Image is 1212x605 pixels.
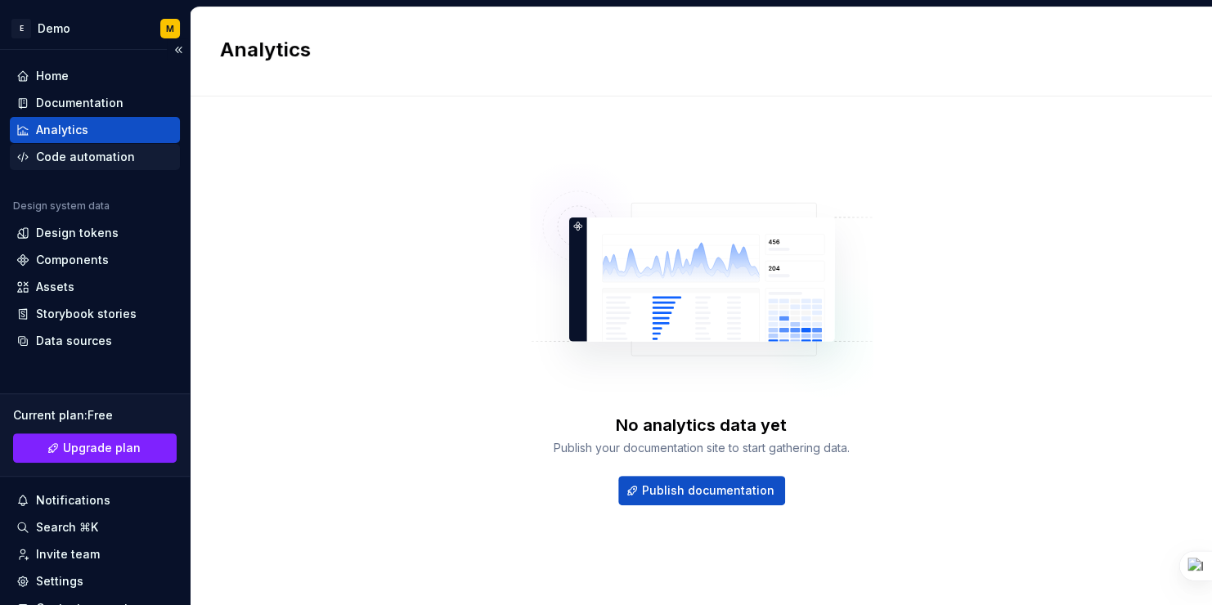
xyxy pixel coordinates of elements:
[10,541,180,567] a: Invite team
[10,63,180,89] a: Home
[36,573,83,589] div: Settings
[36,333,112,349] div: Data sources
[616,414,787,437] div: No analytics data yet
[36,492,110,509] div: Notifications
[36,546,100,562] div: Invite team
[10,274,180,300] a: Assets
[11,19,31,38] div: E
[166,22,174,35] div: M
[36,225,119,241] div: Design tokens
[36,68,69,84] div: Home
[63,440,141,456] span: Upgrade plan
[13,407,177,423] div: Current plan : Free
[13,433,177,463] button: Upgrade plan
[36,279,74,295] div: Assets
[36,149,135,165] div: Code automation
[10,514,180,540] button: Search ⌘K
[36,122,88,138] div: Analytics
[10,247,180,273] a: Components
[554,440,850,456] div: Publish your documentation site to start gathering data.
[13,199,110,213] div: Design system data
[10,90,180,116] a: Documentation
[36,519,98,536] div: Search ⌘K
[10,487,180,513] button: Notifications
[167,38,190,61] button: Collapse sidebar
[10,328,180,354] a: Data sources
[3,11,186,46] button: EDemoM
[10,568,180,594] a: Settings
[618,476,785,505] button: Publish documentation
[10,220,180,246] a: Design tokens
[36,95,123,111] div: Documentation
[38,20,70,37] div: Demo
[36,306,137,322] div: Storybook stories
[642,482,774,499] span: Publish documentation
[36,252,109,268] div: Components
[10,117,180,143] a: Analytics
[10,144,180,170] a: Code automation
[220,37,1163,63] h2: Analytics
[10,301,180,327] a: Storybook stories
